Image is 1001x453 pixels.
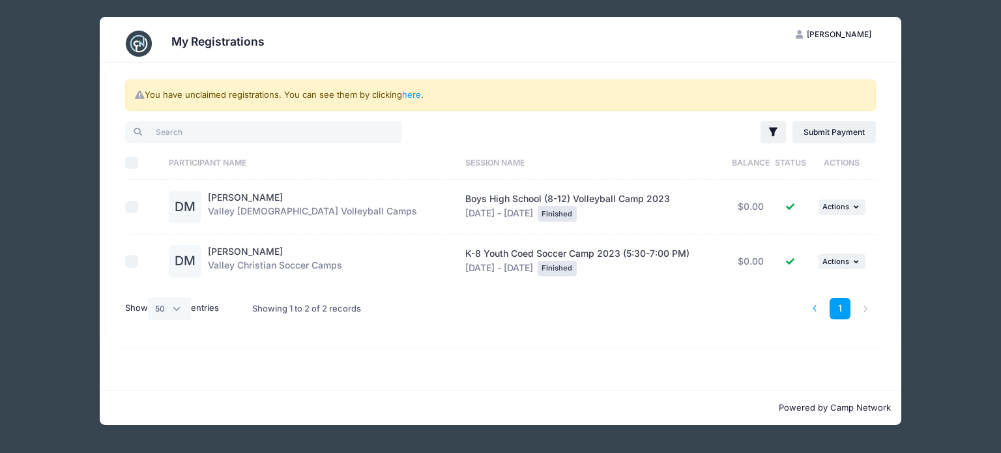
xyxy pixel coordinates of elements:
[538,261,577,276] div: Finished
[169,256,201,267] a: DM
[252,294,361,324] div: Showing 1 to 2 of 2 records
[125,297,219,319] label: Show entries
[169,191,201,224] div: DM
[208,191,417,224] div: Valley [DEMOGRAPHIC_DATA] Volleyball Camps
[822,202,849,211] span: Actions
[808,145,876,180] th: Actions: activate to sort column ascending
[465,247,722,276] div: [DATE] - [DATE]
[785,23,882,46] button: [PERSON_NAME]
[822,257,849,266] span: Actions
[171,35,265,48] h3: My Registrations
[125,121,402,143] input: Search
[792,121,877,143] a: Submit Payment
[402,89,421,100] a: here
[126,31,152,57] img: CampNetwork
[807,29,871,39] span: [PERSON_NAME]
[125,145,163,180] th: Select All
[208,245,342,278] div: Valley Christian Soccer Camps
[729,180,773,235] td: $0.00
[148,297,191,319] select: Showentries
[772,145,808,180] th: Status: activate to sort column ascending
[465,193,670,204] span: Boys High School (8-12) Volleyball Camp 2023
[830,298,851,319] a: 1
[459,145,729,180] th: Session Name: activate to sort column ascending
[208,192,283,203] a: [PERSON_NAME]
[465,192,722,222] div: [DATE] - [DATE]
[169,245,201,278] div: DM
[819,199,865,215] button: Actions
[538,206,577,222] div: Finished
[125,80,876,111] div: You have unclaimed registrations. You can see them by clicking .
[819,254,865,269] button: Actions
[208,246,283,257] a: [PERSON_NAME]
[729,235,773,289] td: $0.00
[465,248,689,259] span: K-8 Youth Coed Soccer Camp 2023 (5:30-7:00 PM)
[110,402,891,415] p: Powered by Camp Network
[729,145,773,180] th: Balance: activate to sort column ascending
[169,202,201,213] a: DM
[163,145,459,180] th: Participant Name: activate to sort column ascending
